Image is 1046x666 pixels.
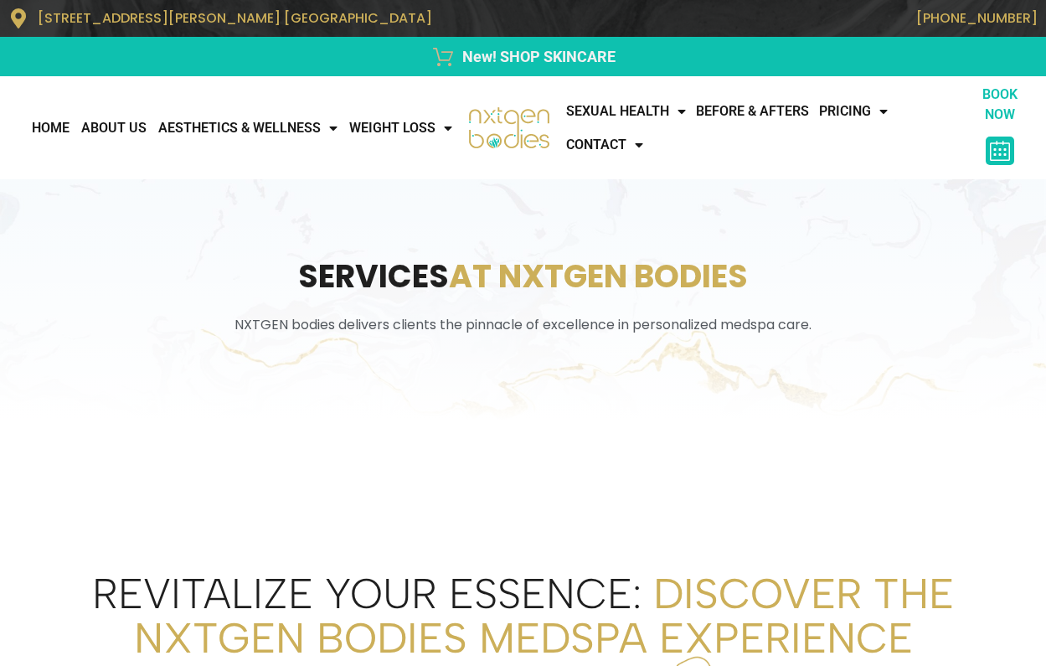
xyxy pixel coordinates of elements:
a: Before & Afters [691,95,814,128]
a: WEIGHT LOSS [343,111,458,145]
a: Sexual Health [561,95,691,128]
span: AT NXTGEN BODIES [449,254,748,298]
nav: Menu [8,111,458,145]
a: New! SHOP SKINCARE [8,45,1038,68]
span: [STREET_ADDRESS][PERSON_NAME] [GEOGRAPHIC_DATA] [38,8,432,28]
b: Discover the NxtGen Bodies Medspa Experience [134,568,955,663]
h2: Revitalize Your Essence: [8,571,1038,660]
a: About Us [75,111,152,145]
a: AESTHETICS & WELLNESS [152,111,343,145]
a: Home [26,111,75,145]
a: Pricing [814,95,893,128]
p: BOOK NOW [970,85,1030,125]
nav: Menu [561,95,970,162]
p: [PHONE_NUMBER] [532,10,1038,26]
span: New! SHOP SKINCARE [458,45,616,68]
a: CONTACT [561,128,648,162]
